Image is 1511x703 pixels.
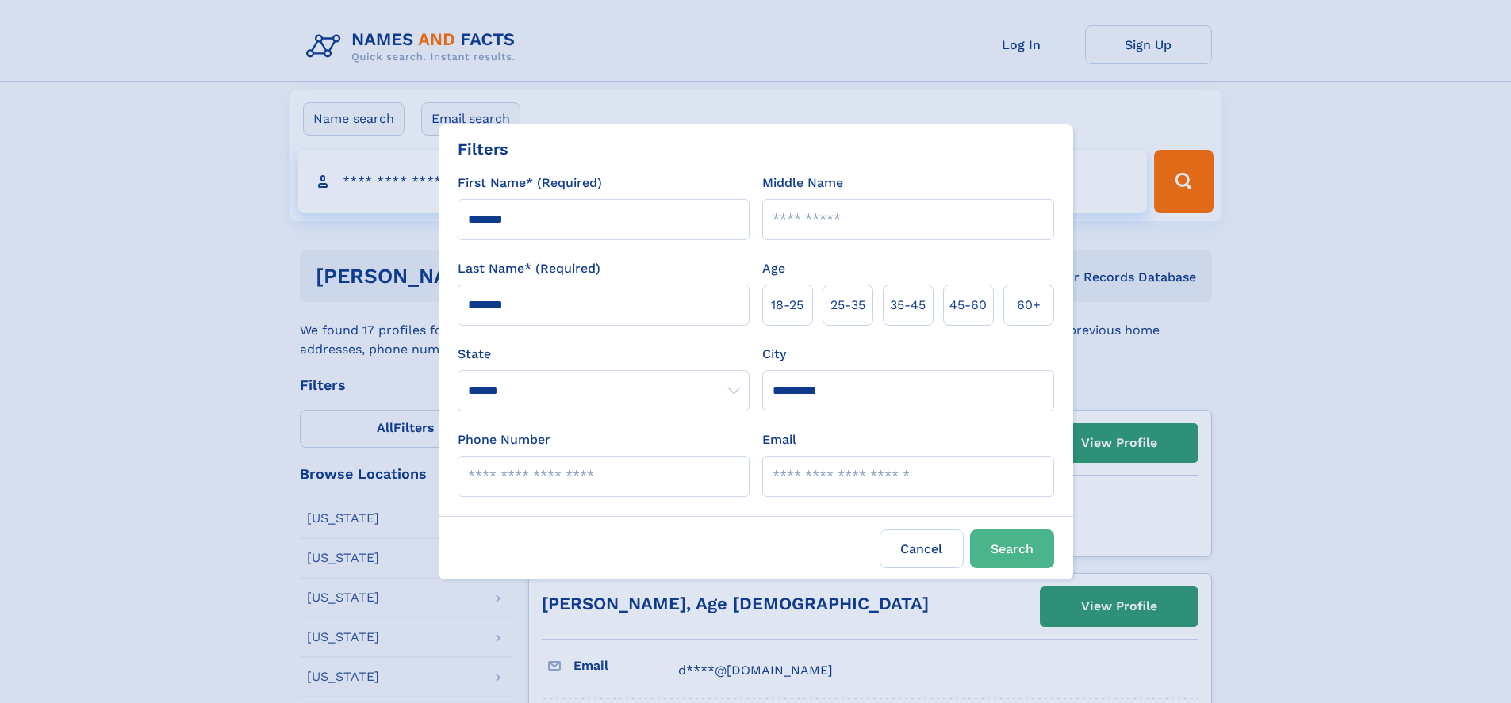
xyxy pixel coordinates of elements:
label: State [458,345,750,364]
span: 35‑45 [890,296,926,315]
span: 60+ [1017,296,1041,315]
label: City [762,345,786,364]
label: First Name* (Required) [458,174,602,193]
label: Middle Name [762,174,843,193]
label: Email [762,430,796,449]
label: Age [762,259,785,278]
div: Filters [458,137,508,161]
label: Last Name* (Required) [458,259,600,278]
span: 18‑25 [771,296,803,315]
label: Cancel [880,529,964,568]
label: Phone Number [458,430,550,449]
button: Search [970,529,1054,568]
span: 25‑35 [830,296,865,315]
span: 45‑60 [949,296,987,315]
